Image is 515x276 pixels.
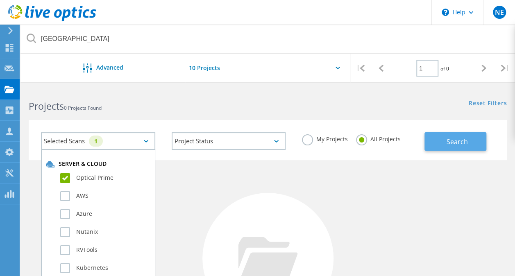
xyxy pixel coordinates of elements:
[60,227,150,237] label: Nutanix
[60,173,150,183] label: Optical Prime
[495,9,504,16] span: NE
[442,9,449,16] svg: \n
[41,132,155,150] div: Selected Scans
[424,132,486,151] button: Search
[469,100,507,107] a: Reset Filters
[89,136,103,147] div: 1
[96,65,123,70] span: Advanced
[46,160,150,168] div: Server & Cloud
[60,191,150,201] label: AWS
[60,209,150,219] label: Azure
[440,65,449,72] span: of 0
[60,263,150,273] label: Kubernetes
[302,134,348,142] label: My Projects
[446,137,467,146] span: Search
[29,100,64,113] b: Projects
[356,134,401,142] label: All Projects
[172,132,286,150] div: Project Status
[495,54,515,83] div: |
[64,104,102,111] span: 0 Projects Found
[8,17,96,23] a: Live Optics Dashboard
[60,245,150,255] label: RVTools
[350,54,371,83] div: |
